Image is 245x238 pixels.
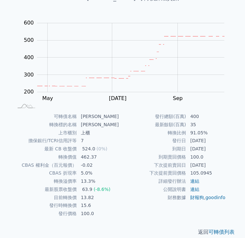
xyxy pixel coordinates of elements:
td: 詳細發行辦法 [123,177,187,185]
td: 到期賣回價格 [123,153,187,161]
td: 最新股票收盤價 [13,185,77,194]
a: goodinfo [206,195,225,200]
td: [PERSON_NAME] [77,121,123,129]
td: 公開說明書 [123,185,187,194]
div: 聊天小工具 [212,207,245,238]
td: 13.3% [77,177,123,185]
td: CBAS 權利金（百元報價） [13,161,77,169]
tspan: May [42,95,53,101]
a: 可轉債列表 [208,229,235,235]
td: 發行總額(百萬) [123,112,187,121]
td: 發行時轉換價 [13,201,77,210]
tspan: Sep [173,95,182,101]
td: 可轉債名稱 [13,112,77,121]
td: 擔保銀行/TCRI信用評等 [13,137,77,145]
div: 63.9 [81,186,94,193]
a: 連結 [190,178,199,184]
a: 財報狗 [190,195,204,200]
td: 462.37 [77,153,123,161]
tspan: 400 [24,54,34,60]
td: 發行日 [123,137,187,145]
td: 上櫃 [77,129,123,137]
td: 100.0 [77,210,123,218]
td: 100.0 [186,153,232,161]
td: 5.0% [77,169,123,177]
tspan: 600 [24,20,34,26]
td: 到期日 [123,145,187,153]
tspan: 200 [24,89,34,95]
td: 35 [186,121,232,129]
a: 連結 [190,187,199,192]
span: (0%) [97,146,107,151]
td: 最新 CB 收盤價 [13,145,77,153]
td: 轉換價值 [13,153,77,161]
td: [DATE] [186,161,232,169]
td: , [186,194,232,202]
td: 下次提前賣回日 [123,161,187,169]
td: 發行價格 [13,210,77,218]
td: 15.6 [77,201,123,210]
td: 105.0945 [186,169,232,177]
td: 91.05% [186,129,232,137]
iframe: Chat Widget [212,207,245,238]
td: -0.02 [77,161,123,169]
td: [PERSON_NAME] [77,112,123,121]
div: 524.0 [81,145,97,153]
td: [DATE] [186,145,232,153]
td: 轉換比例 [123,129,187,137]
td: 上市櫃別 [13,129,77,137]
td: CBAS 折現率 [13,169,77,177]
p: 返回 [5,228,240,236]
tspan: 500 [24,37,34,43]
td: 7 [77,137,123,145]
span: (-8.6%) [94,187,111,192]
td: 目前轉換價 [13,194,77,202]
td: 400 [186,112,232,121]
td: 下次提前賣回價格 [123,169,187,177]
tspan: 300 [24,72,34,78]
td: 13.82 [77,194,123,202]
tspan: [DATE] [109,95,126,101]
td: 轉換標的名稱 [13,121,77,129]
td: [DATE] [186,137,232,145]
td: 財務數據 [123,194,187,202]
td: 轉換溢價率 [13,177,77,185]
g: Chart [20,20,229,114]
td: 最新餘額(百萬) [123,121,187,129]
